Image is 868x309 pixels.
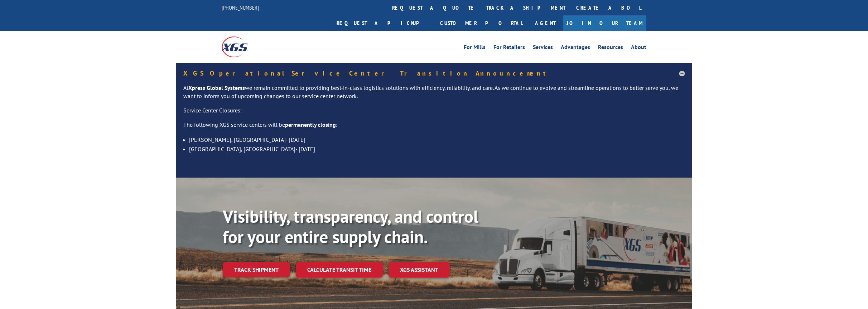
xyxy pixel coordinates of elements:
[563,15,646,31] a: Join Our Team
[389,262,450,277] a: XGS ASSISTANT
[189,135,685,144] li: [PERSON_NAME], [GEOGRAPHIC_DATA]- [DATE]
[296,262,383,277] a: Calculate transit time
[183,70,685,77] h5: XGS Operational Service Center Transition Announcement
[331,15,435,31] a: Request a pickup
[222,4,259,11] a: [PHONE_NUMBER]
[528,15,563,31] a: Agent
[285,121,336,128] strong: permanently closing
[223,205,478,248] b: Visibility, transparency, and control for your entire supply chain.
[183,121,685,135] p: The following XGS service centers will be :
[183,84,685,107] p: At we remain committed to providing best-in-class logistics solutions with efficiency, reliabilit...
[435,15,528,31] a: Customer Portal
[183,107,242,114] u: Service Center Closures:
[493,44,525,52] a: For Retailers
[223,262,290,277] a: Track shipment
[533,44,553,52] a: Services
[188,84,245,91] strong: Xpress Global Systems
[464,44,486,52] a: For Mills
[598,44,623,52] a: Resources
[189,144,685,154] li: [GEOGRAPHIC_DATA], [GEOGRAPHIC_DATA]- [DATE]
[631,44,646,52] a: About
[561,44,590,52] a: Advantages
